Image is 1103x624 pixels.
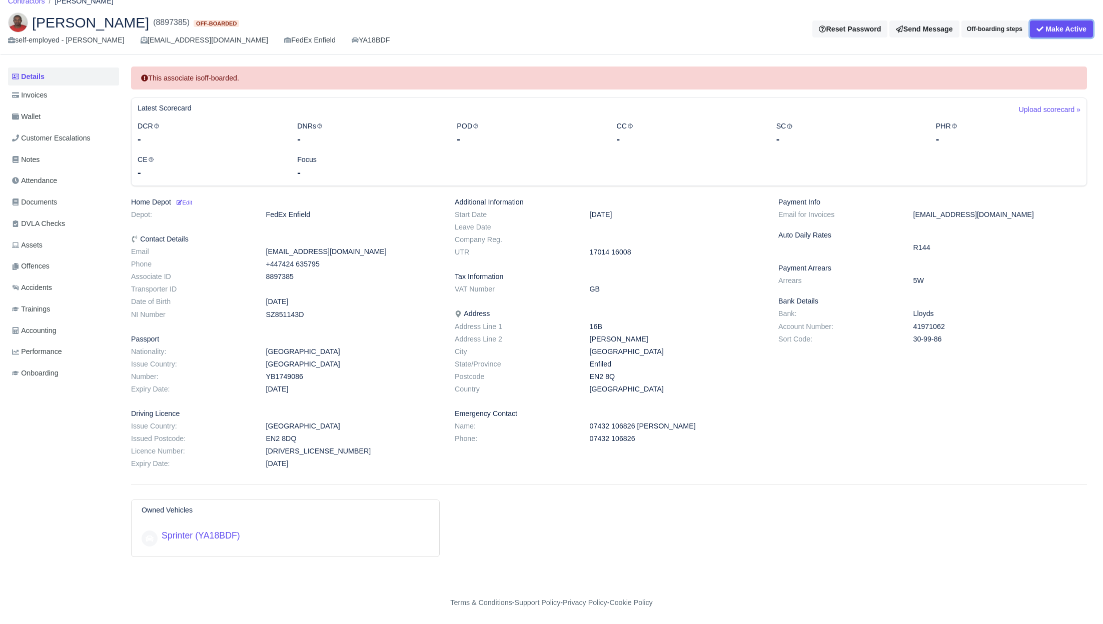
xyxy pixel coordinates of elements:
[609,120,768,146] div: CC
[32,15,149,29] span: [PERSON_NAME]
[778,198,1087,206] h6: Payment Info
[259,210,447,219] dd: FedEx Enfield
[1053,576,1103,624] iframe: Chat Widget
[259,310,447,319] dd: SZ851143D
[8,67,119,86] a: Details
[455,409,763,418] h6: Emergency Contact
[447,434,582,443] dt: Phone:
[153,16,190,28] span: (8897385)
[582,347,771,356] dd: [GEOGRAPHIC_DATA]
[284,34,336,46] div: FedEx Enfield
[8,128,119,148] a: Customer Escalations
[8,34,125,46] div: self-employed - [PERSON_NAME]
[447,422,582,430] dt: Name:
[141,34,268,46] div: [EMAIL_ADDRESS][DOMAIN_NAME]
[582,285,771,293] dd: GB
[259,385,447,393] dd: [DATE]
[12,346,62,357] span: Performance
[8,342,119,361] a: Performance
[906,243,1094,252] dd: R144
[8,299,119,319] a: Trainings
[515,598,561,606] a: Support Policy
[906,309,1094,318] dd: Lloyds
[131,66,1087,90] div: This associate is
[8,192,119,212] a: Documents
[259,372,447,381] dd: YB1749086
[138,165,282,179] div: -
[771,322,906,331] dt: Account Number:
[124,422,259,430] dt: Issue Country:
[12,367,59,379] span: Onboarding
[131,409,440,418] h6: Driving Licence
[124,385,259,393] dt: Expiry Date:
[124,447,259,455] dt: Licence Number:
[455,198,763,206] h6: Additional Information
[259,347,447,356] dd: [GEOGRAPHIC_DATA]
[582,322,771,331] dd: 16B
[582,335,771,343] dd: [PERSON_NAME]
[259,260,447,268] dd: +447424 635795
[290,120,449,146] div: DNRs
[447,347,582,356] dt: City
[124,285,259,293] dt: Transporter ID
[447,322,582,331] dt: Address Line 1
[776,132,921,146] div: -
[771,276,906,285] dt: Arrears
[131,235,440,243] h6: Contact Details
[582,248,771,256] dd: 17014 16008
[457,132,601,146] div: -
[124,372,259,381] dt: Number:
[259,272,447,281] dd: 8897385
[259,447,447,455] dd: [DRIVERS_LICENSE_NUMBER]
[906,276,1094,285] dd: 5W
[124,297,259,306] dt: Date of Birth
[131,198,440,206] h6: Home Depot
[124,260,259,268] dt: Phone
[12,132,91,144] span: Customer Escalations
[447,372,582,381] dt: Postcode
[175,198,192,206] a: Edit
[778,264,1087,272] h6: Payment Arrears
[609,598,652,606] a: Cookie Policy
[12,325,57,336] span: Accounting
[138,104,192,112] h6: Latest Scorecard
[582,385,771,393] dd: [GEOGRAPHIC_DATA]
[12,218,65,229] span: DVLA Checks
[124,310,259,319] dt: NI Number
[906,210,1094,219] dd: [EMAIL_ADDRESS][DOMAIN_NAME]
[201,74,239,82] strong: off-boarded.
[8,278,119,297] a: Accidents
[1030,20,1093,37] button: Make Active
[449,120,609,146] div: POD
[290,154,449,179] div: Focus
[124,272,259,281] dt: Associate ID
[12,175,57,186] span: Attendance
[906,322,1094,331] dd: 41971062
[582,372,771,381] dd: EN2 8Q
[889,20,959,37] a: Send Message
[12,89,47,101] span: Invoices
[447,285,582,293] dt: VAT Number
[771,335,906,343] dt: Sort Code:
[259,360,447,368] dd: [GEOGRAPHIC_DATA]
[138,132,282,146] div: -
[447,248,582,256] dt: UTR
[259,459,447,468] dd: [DATE]
[8,363,119,383] a: Onboarding
[8,256,119,276] a: Offences
[124,434,259,443] dt: Issued Postcode:
[12,111,41,122] span: Wallet
[769,120,928,146] div: SC
[778,297,1087,305] h6: Bank Details
[297,165,442,179] div: -
[8,214,119,233] a: DVLA Checks
[8,321,119,340] a: Accounting
[8,150,119,169] a: Notes
[162,530,240,540] a: Sprinter (YA18BDF)
[447,235,582,244] dt: Company Reg.
[8,235,119,255] a: Assets
[563,598,607,606] a: Privacy Policy
[778,231,1087,239] h6: Auto Daily Rates
[130,154,290,179] div: CE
